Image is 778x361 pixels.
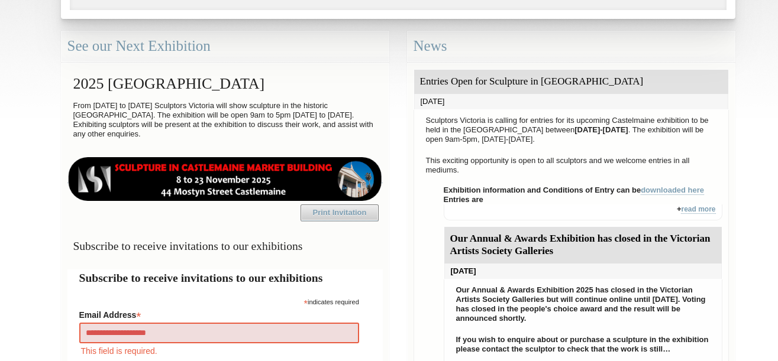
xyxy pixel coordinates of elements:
[450,282,716,326] p: Our Annual & Awards Exhibition 2025 has closed in the Victorian Artists Society Galleries but wil...
[407,31,735,62] div: News
[420,153,722,178] p: This exciting opportunity is open to all sculptors and we welcome entries in all mediums.
[67,69,383,98] h2: 2025 [GEOGRAPHIC_DATA]
[681,205,715,214] a: read more
[79,344,359,357] div: This field is required.
[574,125,628,134] strong: [DATE]-[DATE]
[444,204,722,220] div: +
[301,204,379,221] a: Print Invitation
[420,113,722,147] p: Sculptors Victoria is calling for entries for its upcoming Castelmaine exhibition to be held in t...
[61,31,389,62] div: See our Next Exhibition
[79,307,359,321] label: Email Address
[414,94,728,109] div: [DATE]
[79,295,359,307] div: indicates required
[67,98,383,142] p: From [DATE] to [DATE] Sculptors Victoria will show sculpture in the historic [GEOGRAPHIC_DATA]. T...
[444,264,722,279] div: [DATE]
[67,157,383,201] img: castlemaine-ldrbd25v2.png
[641,186,704,195] a: downloaded here
[79,269,371,287] h2: Subscribe to receive invitations to our exhibitions
[414,70,728,94] div: Entries Open for Sculpture in [GEOGRAPHIC_DATA]
[67,235,383,258] h3: Subscribe to receive invitations to our exhibitions
[444,227,722,264] div: Our Annual & Awards Exhibition has closed in the Victorian Artists Society Galleries
[450,332,716,357] p: If you wish to enquire about or purchase a sculpture in the exhibition please contact the sculpto...
[444,186,705,195] strong: Exhibition information and Conditions of Entry can be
